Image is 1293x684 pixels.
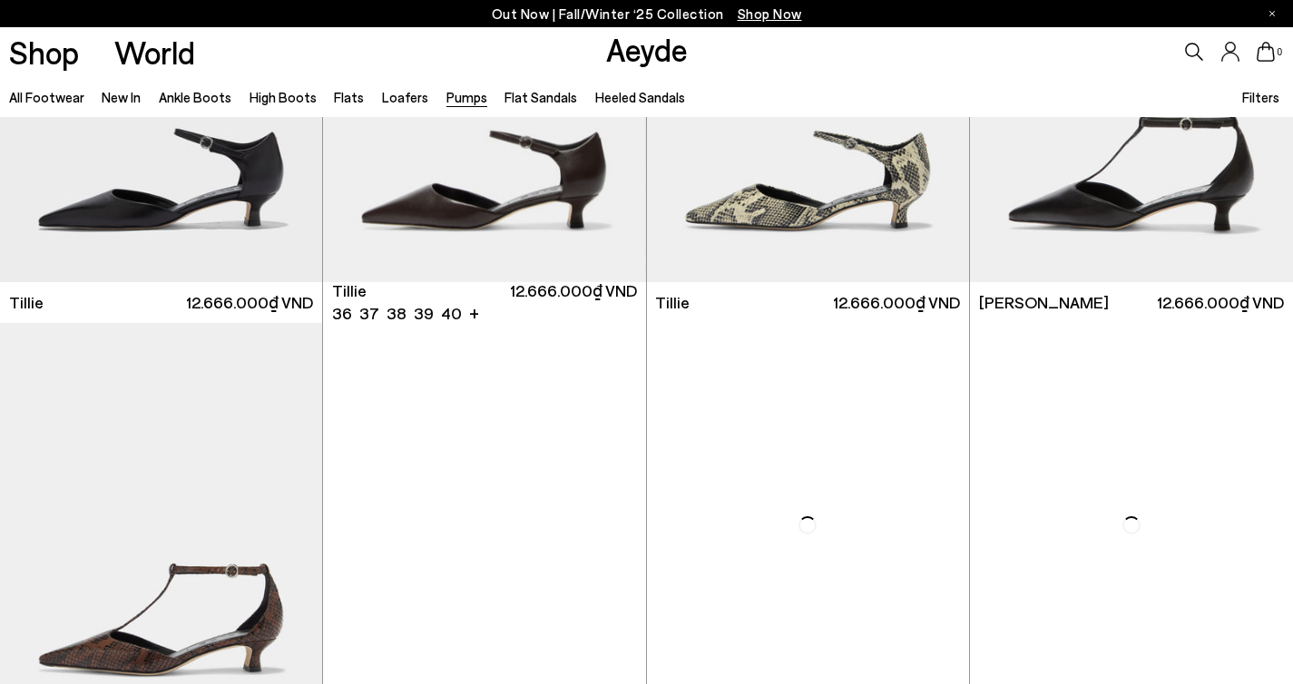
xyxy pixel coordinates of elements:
[504,89,577,105] a: Flat Sandals
[970,282,1293,323] a: [PERSON_NAME] 12.666.000₫ VND
[1157,291,1284,314] span: 12.666.000₫ VND
[334,89,364,105] a: Flats
[332,279,367,302] span: Tillie
[9,36,79,68] a: Shop
[1257,42,1275,62] a: 0
[979,291,1109,314] span: [PERSON_NAME]
[102,89,141,105] a: New In
[647,282,969,323] a: Tillie 12.666.000₫ VND
[9,291,44,314] span: Tillie
[833,291,960,314] span: 12.666.000₫ VND
[595,89,685,105] a: Heeled Sandals
[606,30,688,68] a: Aeyde
[332,302,352,325] li: 36
[738,5,802,22] span: Navigate to /collections/new-in
[655,291,690,314] span: Tillie
[159,89,231,105] a: Ankle Boots
[1275,47,1284,57] span: 0
[186,291,313,314] span: 12.666.000₫ VND
[250,89,317,105] a: High Boots
[510,279,637,325] span: 12.666.000₫ VND
[114,36,195,68] a: World
[446,89,487,105] a: Pumps
[323,282,645,323] a: Tillie 36 37 38 39 40 + 12.666.000₫ VND
[1242,89,1279,105] span: Filters
[9,89,84,105] a: All Footwear
[414,302,434,325] li: 39
[492,3,802,25] p: Out Now | Fall/Winter ‘25 Collection
[441,302,462,325] li: 40
[359,302,379,325] li: 37
[332,302,456,325] ul: variant
[382,89,428,105] a: Loafers
[469,300,479,325] li: +
[387,302,407,325] li: 38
